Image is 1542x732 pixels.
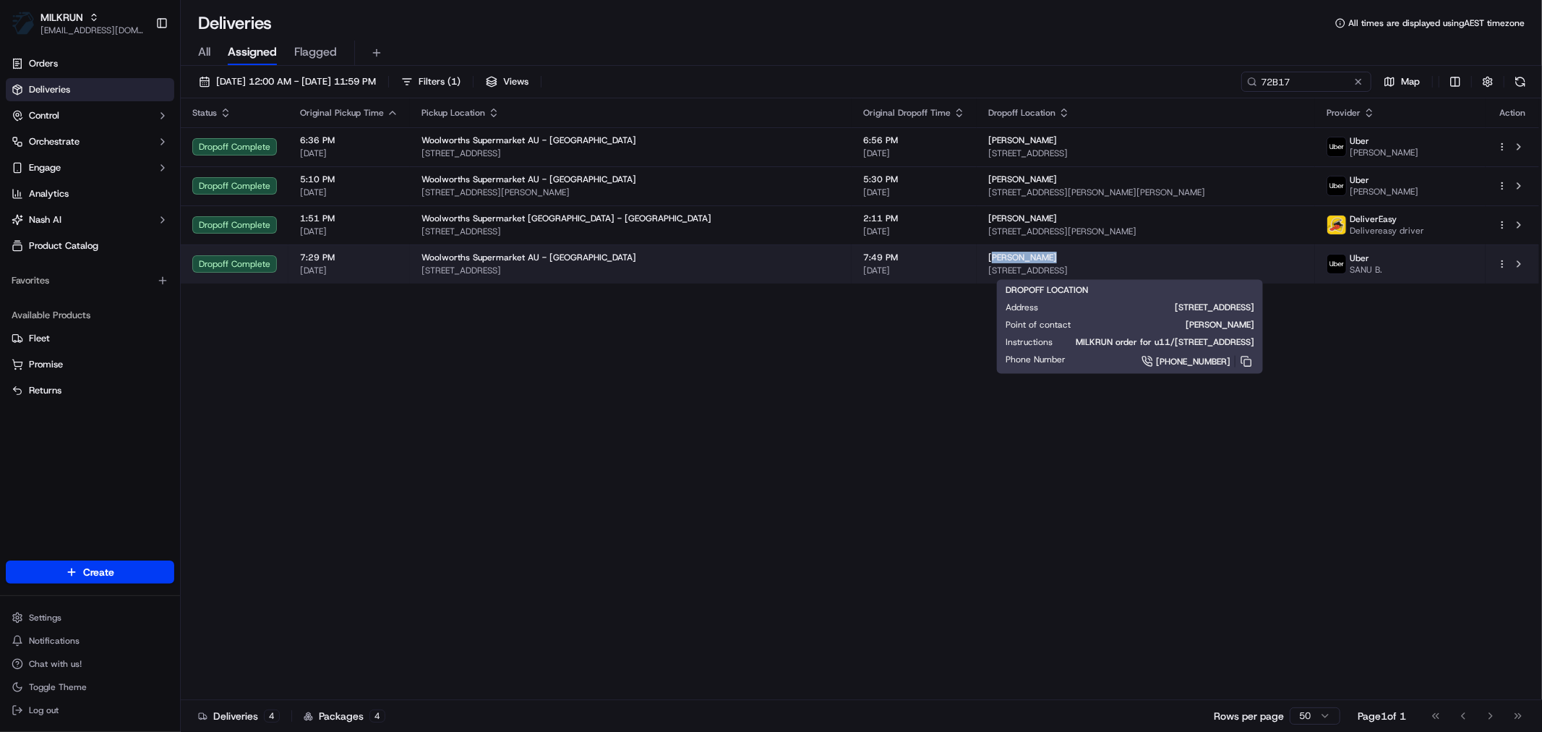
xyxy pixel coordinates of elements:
[988,107,1055,119] span: Dropoff Location
[29,57,58,70] span: Orders
[479,72,535,92] button: Views
[1348,17,1525,29] span: All times are displayed using AEST timezone
[12,384,168,397] a: Returns
[988,174,1057,185] span: [PERSON_NAME]
[988,252,1057,263] span: [PERSON_NAME]
[12,12,35,35] img: MILKRUN
[369,710,385,723] div: 4
[300,148,398,159] span: [DATE]
[29,239,98,252] span: Product Catalog
[6,654,174,674] button: Chat with us!
[1350,147,1418,158] span: [PERSON_NAME]
[1350,174,1369,186] span: Uber
[1327,216,1346,234] img: delivereasy_logo.png
[6,130,174,153] button: Orchestrate
[988,135,1057,146] span: [PERSON_NAME]
[863,148,965,159] span: [DATE]
[1377,72,1426,92] button: Map
[29,635,80,647] span: Notifications
[419,75,461,88] span: Filters
[1350,225,1424,237] span: Delivereasy driver
[1061,302,1254,313] span: [STREET_ADDRESS]
[1350,264,1382,276] span: SANU B.
[300,135,398,146] span: 6:36 PM
[6,561,174,584] button: Create
[12,332,168,345] a: Fleet
[988,187,1303,198] span: [STREET_ADDRESS][PERSON_NAME][PERSON_NAME]
[6,631,174,651] button: Notifications
[1350,213,1397,225] span: DeliverEasy
[421,187,840,198] span: [STREET_ADDRESS][PERSON_NAME]
[29,658,82,670] span: Chat with us!
[421,107,485,119] span: Pickup Location
[29,358,63,371] span: Promise
[6,677,174,697] button: Toggle Theme
[6,156,174,179] button: Engage
[29,705,59,716] span: Log out
[1006,336,1053,348] span: Instructions
[1006,354,1066,365] span: Phone Number
[198,709,280,723] div: Deliveries
[6,379,174,402] button: Returns
[300,265,398,276] span: [DATE]
[447,75,461,88] span: ( 1 )
[1350,186,1418,197] span: [PERSON_NAME]
[1327,255,1346,273] img: uber-new-logo.jpeg
[304,709,385,723] div: Packages
[83,565,114,579] span: Create
[300,213,398,224] span: 1:51 PM
[29,187,69,200] span: Analytics
[1214,709,1284,723] p: Rows per page
[198,12,272,35] h1: Deliveries
[1401,75,1420,88] span: Map
[6,353,174,376] button: Promise
[264,710,280,723] div: 4
[192,107,217,119] span: Status
[192,72,382,92] button: [DATE] 12:00 AM - [DATE] 11:59 PM
[395,72,467,92] button: Filters(1)
[6,208,174,231] button: Nash AI
[1510,72,1530,92] button: Refresh
[29,161,61,174] span: Engage
[294,43,337,61] span: Flagged
[1094,319,1254,331] span: [PERSON_NAME]
[1006,319,1071,331] span: Point of contact
[1358,709,1406,723] div: Page 1 of 1
[6,700,174,720] button: Log out
[1327,137,1346,156] img: uber-new-logo.jpeg
[40,25,144,36] button: [EMAIL_ADDRESS][DOMAIN_NAME]
[421,135,636,146] span: Woolworths Supermarket AU - [GEOGRAPHIC_DATA]
[6,6,150,41] button: MILKRUNMILKRUN[EMAIL_ADDRESS][DOMAIN_NAME]
[29,213,61,226] span: Nash AI
[6,269,174,292] div: Favorites
[1350,135,1369,147] span: Uber
[300,187,398,198] span: [DATE]
[29,681,87,693] span: Toggle Theme
[988,213,1057,224] span: [PERSON_NAME]
[29,612,61,624] span: Settings
[198,43,210,61] span: All
[300,226,398,237] span: [DATE]
[6,608,174,628] button: Settings
[863,135,965,146] span: 6:56 PM
[1327,107,1361,119] span: Provider
[421,252,636,263] span: Woolworths Supermarket AU - [GEOGRAPHIC_DATA]
[863,265,965,276] span: [DATE]
[6,52,174,75] a: Orders
[421,174,636,185] span: Woolworths Supermarket AU - [GEOGRAPHIC_DATA]
[421,148,840,159] span: [STREET_ADDRESS]
[6,234,174,258] a: Product Catalog
[1089,354,1254,370] a: [PHONE_NUMBER]
[29,332,50,345] span: Fleet
[863,252,965,263] span: 7:49 PM
[6,104,174,127] button: Control
[228,43,277,61] span: Assigned
[40,10,83,25] button: MILKRUN
[863,107,951,119] span: Original Dropoff Time
[1350,252,1369,264] span: Uber
[1241,72,1371,92] input: Type to search
[421,213,711,224] span: Woolworths Supermarket [GEOGRAPHIC_DATA] - [GEOGRAPHIC_DATA]
[988,148,1303,159] span: [STREET_ADDRESS]
[29,135,80,148] span: Orchestrate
